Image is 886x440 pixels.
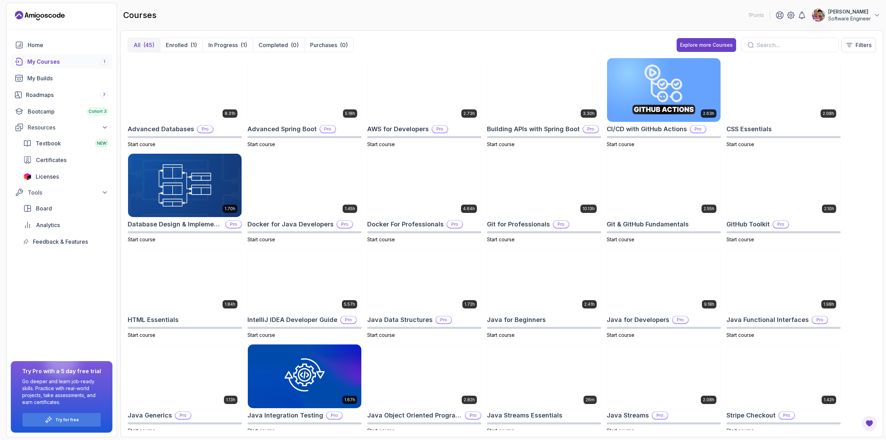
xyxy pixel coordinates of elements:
[19,201,112,215] a: board
[128,332,155,338] span: Start course
[773,221,788,228] p: Pro
[11,88,112,102] a: roadmaps
[582,206,595,212] p: 10.13h
[248,249,361,313] img: IntelliJ IDEA Developer Guide card
[812,316,828,323] p: Pro
[487,124,580,134] h2: Building APIs with Spring Boot
[103,92,106,98] span: 7
[344,397,355,403] p: 1.67h
[22,413,101,427] button: Try for free
[310,41,337,49] p: Purchases
[586,397,595,403] p: 26m
[97,141,107,146] span: NEW
[861,415,878,432] button: Open Feedback Button
[19,136,112,150] a: textbook
[27,57,108,66] div: My Courses
[36,139,61,147] span: Textbook
[128,38,160,52] button: All(45)
[368,344,481,408] img: Java Object Oriented Programming card
[824,397,834,403] p: 1.42h
[28,188,108,197] div: Tools
[841,38,876,52] button: Filters
[749,12,764,19] p: 1 Points
[225,111,235,116] p: 8.31h
[128,428,155,433] span: Start course
[27,74,108,82] div: My Builds
[607,141,634,147] span: Start course
[487,249,601,313] img: Java for Beginners card
[11,186,112,199] button: Tools
[487,315,546,325] h2: Java for Beginners
[11,55,112,69] a: courses
[247,124,317,134] h2: Advanced Spring Boot
[828,15,871,22] p: Software Engineer
[11,121,112,134] button: Resources
[128,124,194,134] h2: Advanced Databases
[432,126,447,133] p: Pro
[464,397,475,403] p: 2.82h
[465,412,481,419] p: Pro
[344,302,355,307] p: 5.57h
[128,315,179,325] h2: HTML Essentials
[607,249,721,313] img: Java for Developers card
[128,154,242,217] img: Database Design & Implementation card
[28,107,108,116] div: Bootcamp
[19,218,112,232] a: analytics
[677,38,736,52] button: Explore more Courses
[225,302,235,307] p: 1.84h
[134,41,141,49] p: All
[463,111,475,116] p: 2.73h
[367,428,395,433] span: Start course
[291,41,299,49] div: (0)
[367,236,395,242] span: Start course
[727,344,840,408] img: Stripe Checkout card
[367,219,444,229] h2: Docker For Professionals
[704,206,714,212] p: 2.55h
[447,221,462,228] p: Pro
[341,316,356,323] p: Pro
[367,124,429,134] h2: AWS for Developers
[166,41,188,49] p: Enrolled
[824,206,834,212] p: 2.10h
[487,344,601,408] img: Java Streams Essentials card
[464,302,475,307] p: 1.72h
[190,41,197,49] div: (1)
[259,41,288,49] p: Completed
[320,126,335,133] p: Pro
[487,236,515,242] span: Start course
[36,221,60,229] span: Analytics
[726,315,809,325] h2: Java Functional Interfaces
[487,58,601,122] img: Building APIs with Spring Boot card
[583,126,598,133] p: Pro
[726,411,776,420] h2: Stripe Checkout
[128,411,172,420] h2: Java Generics
[607,58,721,122] img: CI/CD with GitHub Actions card
[128,249,242,313] img: HTML Essentials card
[89,109,107,114] span: Cohort 3
[779,412,794,419] p: Pro
[463,206,475,212] p: 4.64h
[812,9,825,22] img: user profile image
[828,8,871,15] p: [PERSON_NAME]
[123,10,156,21] h2: courses
[19,153,112,167] a: certificates
[226,221,241,228] p: Pro
[36,172,59,181] span: Licenses
[247,219,334,229] h2: Docker for Java Developers
[337,221,352,228] p: Pro
[607,332,634,338] span: Start course
[128,219,223,229] h2: Database Design & Implementation
[367,141,395,147] span: Start course
[727,58,840,122] img: CSS Essentials card
[19,170,112,183] a: licenses
[487,154,601,217] img: Git for Professionals card
[690,126,706,133] p: Pro
[727,249,840,313] img: Java Functional Interfaces card
[607,344,721,408] img: Java Streams card
[253,38,304,52] button: Completed(0)
[487,332,515,338] span: Start course
[607,154,721,217] img: Git & GitHub Fundamentals card
[726,219,770,229] h2: GitHub Toolkit
[28,41,108,49] div: Home
[607,428,634,433] span: Start course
